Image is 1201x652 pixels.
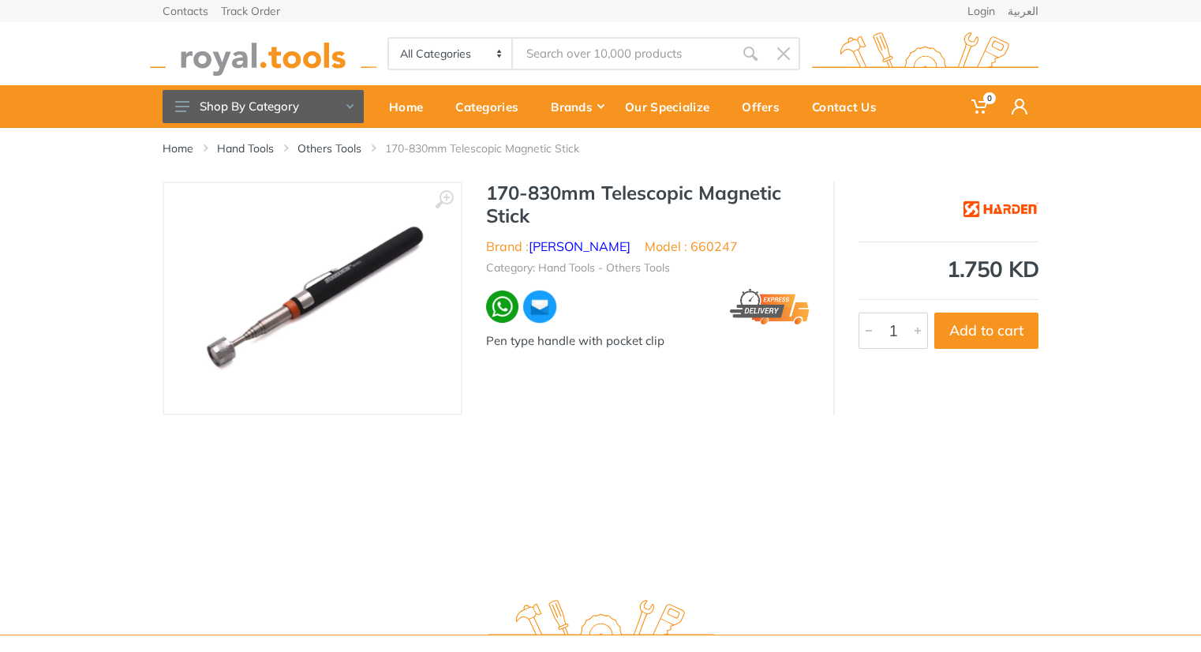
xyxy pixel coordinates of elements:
[812,32,1038,76] img: royal.tools Logo
[1008,6,1038,17] a: العربية
[513,37,734,70] input: Site search
[529,238,630,254] a: [PERSON_NAME]
[522,289,557,324] img: ma.webp
[614,85,731,128] a: Our Specialize
[163,141,1038,156] nav: breadcrumb
[801,85,898,128] a: Contact Us
[540,90,614,123] div: Brands
[801,90,898,123] div: Contact Us
[983,92,996,104] span: 0
[730,289,810,324] img: express.png
[859,258,1038,280] div: 1.750 KD
[645,237,738,256] li: Model : 660247
[486,260,670,276] li: Category: Hand Tools - Others Tools
[967,6,995,17] a: Login
[486,182,810,227] h1: 170-830mm Telescopic Magnetic Stick
[385,141,603,156] li: 170-830mm Telescopic Magnetic Stick
[963,189,1038,229] img: Harden
[614,90,731,123] div: Our Specialize
[163,6,208,17] a: Contacts
[486,290,518,323] img: wa.webp
[731,90,801,123] div: Offers
[488,600,714,643] img: royal.tools Logo
[389,39,513,69] select: Category
[444,90,540,123] div: Categories
[486,332,810,350] div: Pen type handle with pocket clip
[217,141,274,156] a: Hand Tools
[444,85,540,128] a: Categories
[221,6,280,17] a: Track Order
[297,141,361,156] a: Others Tools
[731,85,801,128] a: Offers
[960,85,1001,128] a: 0
[163,141,193,156] a: Home
[378,85,444,128] a: Home
[197,199,428,398] img: Royal Tools - 170-830mm Telescopic Magnetic Stick
[163,90,364,123] button: Shop By Category
[486,237,630,256] li: Brand :
[150,32,376,76] img: royal.tools Logo
[378,90,444,123] div: Home
[934,313,1038,349] button: Add to cart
